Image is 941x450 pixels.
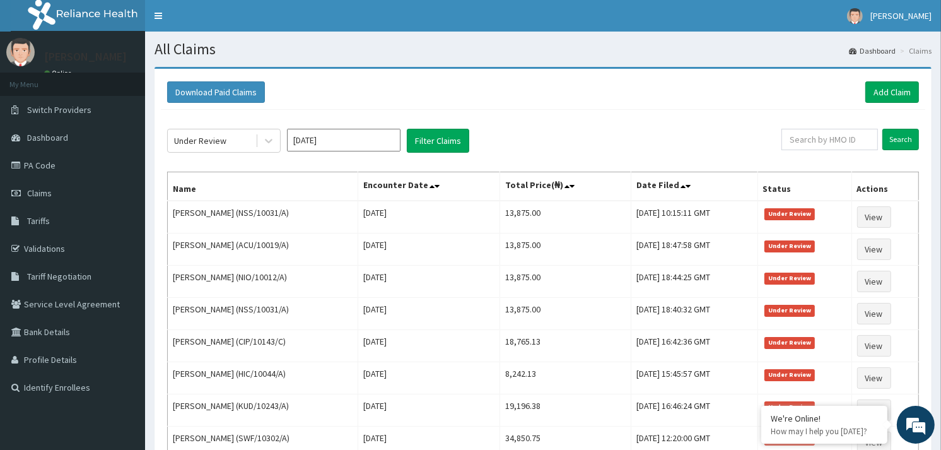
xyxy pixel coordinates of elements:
td: [PERSON_NAME] (NSS/10031/A) [168,298,358,330]
a: View [857,335,891,357]
span: Under Review [764,240,815,252]
div: Under Review [174,134,226,147]
a: View [857,400,891,421]
td: [PERSON_NAME] (NSS/10031/A) [168,201,358,234]
input: Search by HMO ID [781,129,878,150]
p: [PERSON_NAME] [44,51,127,62]
th: Date Filed [631,172,758,201]
th: Name [168,172,358,201]
img: User Image [847,8,863,24]
a: Online [44,69,74,78]
a: View [857,206,891,228]
div: Chat with us now [66,71,212,87]
a: Dashboard [849,45,896,56]
td: [DATE] [358,298,500,330]
td: [DATE] 18:44:25 GMT [631,266,758,298]
td: 13,875.00 [500,266,631,298]
img: User Image [6,38,35,66]
td: 8,242.13 [500,362,631,394]
span: Under Review [764,208,815,220]
span: Switch Providers [27,104,91,115]
td: [DATE] 15:45:57 GMT [631,362,758,394]
a: Add Claim [865,81,919,103]
td: 13,875.00 [500,298,631,330]
span: Under Review [764,369,815,381]
td: [PERSON_NAME] (CIP/10143/C) [168,330,358,362]
a: View [857,367,891,389]
td: [DATE] [358,394,500,427]
td: [DATE] 10:15:11 GMT [631,201,758,234]
img: d_794563401_company_1708531726252_794563401 [23,63,51,95]
span: We're online! [73,141,174,268]
td: [DATE] 16:46:24 GMT [631,394,758,427]
td: 13,875.00 [500,201,631,234]
span: Tariff Negotiation [27,271,91,282]
div: We're Online! [771,413,878,424]
span: Under Review [764,273,815,284]
td: 18,765.13 [500,330,631,362]
td: [PERSON_NAME] (KUD/10243/A) [168,394,358,427]
td: 13,875.00 [500,234,631,266]
span: Dashboard [27,132,68,143]
th: Encounter Date [358,172,500,201]
a: View [857,271,891,292]
th: Actions [851,172,918,201]
a: View [857,239,891,260]
td: [DATE] [358,266,500,298]
span: Under Review [764,305,815,316]
span: [PERSON_NAME] [870,10,932,21]
a: View [857,303,891,324]
td: [DATE] [358,362,500,394]
h1: All Claims [155,41,932,57]
button: Filter Claims [407,129,469,153]
td: [PERSON_NAME] (ACU/10019/A) [168,234,358,266]
td: [PERSON_NAME] (NIO/10012/A) [168,266,358,298]
td: [PERSON_NAME] (HIC/10044/A) [168,362,358,394]
textarea: Type your message and hit 'Enter' [6,309,240,353]
td: [DATE] 18:40:32 GMT [631,298,758,330]
td: [DATE] [358,234,500,266]
td: [DATE] 16:42:36 GMT [631,330,758,362]
td: [DATE] [358,201,500,234]
span: Under Review [764,337,815,348]
td: [DATE] 18:47:58 GMT [631,234,758,266]
span: Under Review [764,401,815,413]
button: Download Paid Claims [167,81,265,103]
input: Select Month and Year [287,129,400,151]
li: Claims [897,45,932,56]
td: [DATE] [358,330,500,362]
th: Status [757,172,851,201]
span: Claims [27,187,52,199]
span: Tariffs [27,215,50,227]
p: How may I help you today? [771,426,878,437]
td: 19,196.38 [500,394,631,427]
input: Search [882,129,919,150]
th: Total Price(₦) [500,172,631,201]
div: Minimize live chat window [207,6,237,37]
